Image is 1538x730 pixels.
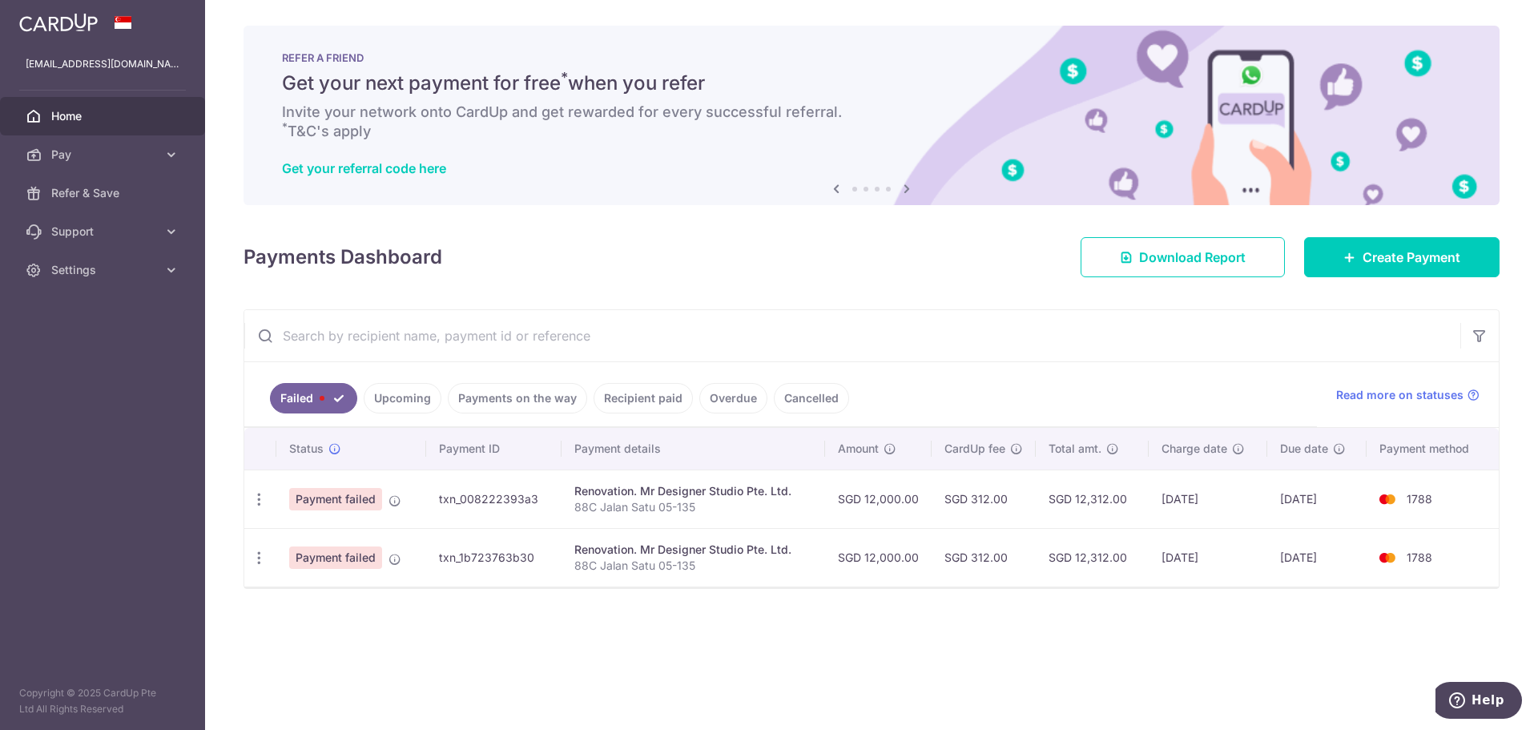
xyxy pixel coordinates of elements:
[562,428,825,470] th: Payment details
[838,441,879,457] span: Amount
[574,483,812,499] div: Renovation. Mr Designer Studio Pte. Ltd.
[1162,441,1227,457] span: Charge date
[944,441,1005,457] span: CardUp fee
[574,499,812,515] p: 88C Jalan Satu 05-135
[448,383,587,413] a: Payments on the way
[1149,528,1267,587] td: [DATE]
[289,488,382,510] span: Payment failed
[1435,682,1522,722] iframe: Opens a widget where you can find more information
[51,147,157,163] span: Pay
[699,383,767,413] a: Overdue
[51,108,157,124] span: Home
[1371,548,1403,567] img: Bank Card
[282,103,1461,141] h6: Invite your network onto CardUp and get rewarded for every successful referral. T&C's apply
[289,441,324,457] span: Status
[774,383,849,413] a: Cancelled
[932,528,1036,587] td: SGD 312.00
[1367,428,1499,470] th: Payment method
[289,546,382,569] span: Payment failed
[244,243,442,272] h4: Payments Dashboard
[1049,441,1101,457] span: Total amt.
[51,262,157,278] span: Settings
[825,528,932,587] td: SGD 12,000.00
[26,56,179,72] p: [EMAIL_ADDRESS][DOMAIN_NAME]
[1336,387,1480,403] a: Read more on statuses
[426,528,562,587] td: txn_1b723763b30
[594,383,693,413] a: Recipient paid
[51,224,157,240] span: Support
[932,470,1036,528] td: SGD 312.00
[244,310,1460,361] input: Search by recipient name, payment id or reference
[1407,492,1432,506] span: 1788
[1149,470,1267,528] td: [DATE]
[1267,470,1367,528] td: [DATE]
[1371,490,1403,509] img: Bank Card
[1139,248,1246,267] span: Download Report
[1336,387,1464,403] span: Read more on statuses
[1267,528,1367,587] td: [DATE]
[1081,237,1285,277] a: Download Report
[282,160,446,176] a: Get your referral code here
[364,383,441,413] a: Upcoming
[282,71,1461,96] h5: Get your next payment for free when you refer
[270,383,357,413] a: Failed
[426,470,562,528] td: txn_008222393a3
[282,51,1461,64] p: REFER A FRIEND
[574,558,812,574] p: 88C Jalan Satu 05-135
[1304,237,1500,277] a: Create Payment
[1280,441,1328,457] span: Due date
[574,542,812,558] div: Renovation. Mr Designer Studio Pte. Ltd.
[825,470,932,528] td: SGD 12,000.00
[19,13,98,32] img: CardUp
[1036,470,1149,528] td: SGD 12,312.00
[1363,248,1460,267] span: Create Payment
[244,26,1500,205] img: RAF banner
[426,428,562,470] th: Payment ID
[51,185,157,201] span: Refer & Save
[1407,551,1432,564] span: 1788
[1036,528,1149,587] td: SGD 12,312.00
